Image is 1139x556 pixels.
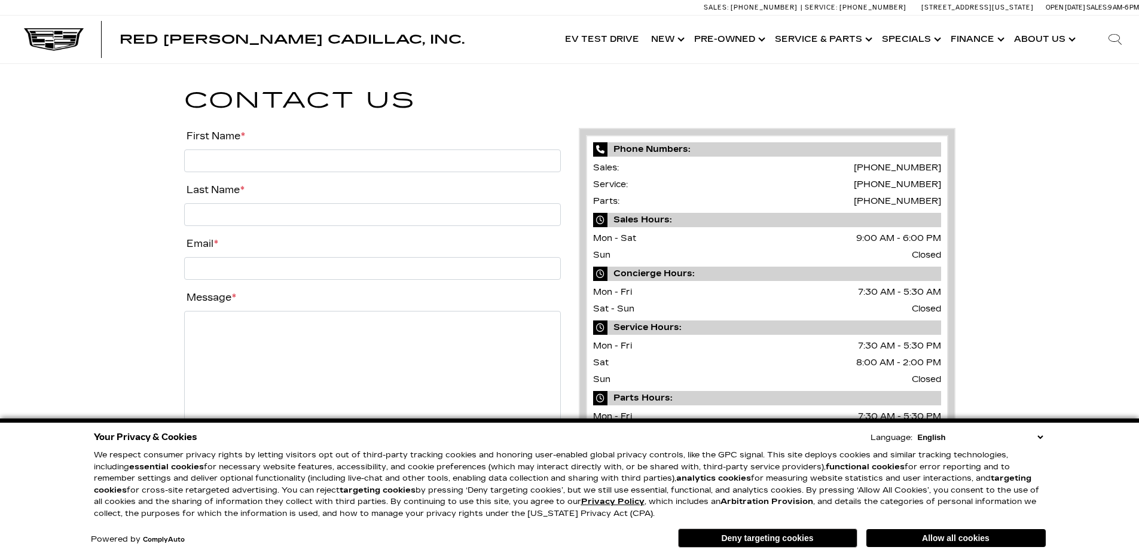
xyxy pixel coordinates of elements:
[876,16,945,63] a: Specials
[593,233,636,243] span: Mon - Sat
[593,374,610,384] span: Sun
[340,485,416,495] strong: targeting cookies
[1108,4,1139,11] span: 9 AM-6 PM
[854,179,941,190] a: [PHONE_NUMBER]
[912,247,941,264] span: Closed
[912,371,941,388] span: Closed
[915,432,1046,443] select: Language Select
[593,411,632,421] span: Mon - Fri
[945,16,1008,63] a: Finance
[858,338,941,355] span: 7:30 AM - 5:30 PM
[858,284,941,301] span: 7:30 AM - 5:30 AM
[676,473,751,483] strong: analytics cookies
[704,4,729,11] span: Sales:
[593,250,610,260] span: Sun
[856,230,941,247] span: 9:00 AM - 6:00 PM
[94,429,197,445] span: Your Privacy & Cookies
[593,287,632,297] span: Mon - Fri
[593,358,609,368] span: Sat
[826,462,905,472] strong: functional cookies
[120,32,465,47] span: Red [PERSON_NAME] Cadillac, Inc.
[731,4,798,11] span: [PHONE_NUMBER]
[678,528,857,548] button: Deny targeting cookies
[856,355,941,371] span: 8:00 AM - 2:00 PM
[912,301,941,317] span: Closed
[593,163,619,173] span: Sales:
[120,33,465,45] a: Red [PERSON_NAME] Cadillac, Inc.
[858,408,941,425] span: 7:30 AM - 5:30 PM
[184,128,245,145] label: First Name
[854,196,941,206] a: [PHONE_NUMBER]
[801,4,909,11] a: Service: [PHONE_NUMBER]
[704,4,801,11] a: Sales: [PHONE_NUMBER]
[184,83,955,118] h1: Contact Us
[866,529,1046,547] button: Allow all cookies
[769,16,876,63] a: Service & Parts
[581,497,645,506] a: Privacy Policy
[559,16,645,63] a: EV Test Drive
[593,391,941,405] span: Parts Hours:
[184,182,245,198] label: Last Name
[593,213,941,227] span: Sales Hours:
[24,28,84,51] img: Cadillac Dark Logo with Cadillac White Text
[688,16,769,63] a: Pre-Owned
[871,434,912,442] div: Language:
[593,196,619,206] span: Parts:
[1046,4,1085,11] span: Open [DATE]
[184,236,218,252] label: Email
[1008,16,1079,63] a: About Us
[720,497,813,506] strong: Arbitration Provision
[129,462,204,472] strong: essential cookies
[839,4,906,11] span: [PHONE_NUMBER]
[645,16,688,63] a: New
[143,536,185,543] a: ComplyAuto
[94,473,1031,495] strong: targeting cookies
[91,536,185,543] div: Powered by
[593,304,634,314] span: Sat - Sun
[593,142,941,157] span: Phone Numbers:
[184,289,236,306] label: Message
[921,4,1034,11] a: [STREET_ADDRESS][US_STATE]
[94,450,1046,520] p: We respect consumer privacy rights by letting visitors opt out of third-party tracking cookies an...
[593,267,941,281] span: Concierge Hours:
[593,320,941,335] span: Service Hours:
[854,163,941,173] a: [PHONE_NUMBER]
[593,179,628,190] span: Service:
[593,341,632,351] span: Mon - Fri
[805,4,838,11] span: Service:
[1086,4,1108,11] span: Sales:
